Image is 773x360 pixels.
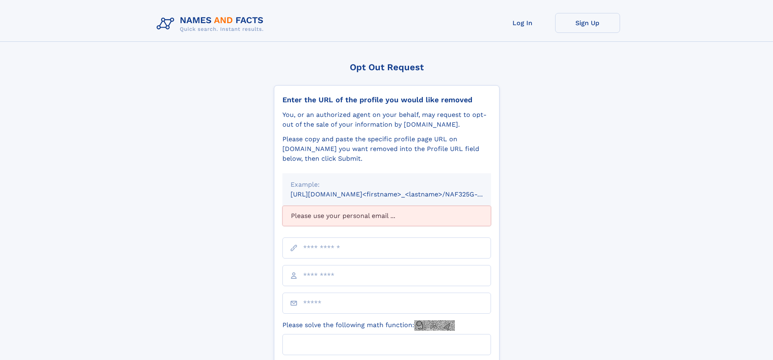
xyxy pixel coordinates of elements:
div: Please copy and paste the specific profile page URL on [DOMAIN_NAME] you want removed into the Pr... [282,134,491,164]
div: Enter the URL of the profile you would like removed [282,95,491,104]
img: Logo Names and Facts [153,13,270,35]
small: [URL][DOMAIN_NAME]<firstname>_<lastname>/NAF325G-xxxxxxxx [291,190,506,198]
a: Sign Up [555,13,620,33]
div: You, or an authorized agent on your behalf, may request to opt-out of the sale of your informatio... [282,110,491,129]
div: Please use your personal email ... [282,206,491,226]
a: Log In [490,13,555,33]
div: Example: [291,180,483,190]
div: Opt Out Request [274,62,500,72]
label: Please solve the following math function: [282,320,455,331]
